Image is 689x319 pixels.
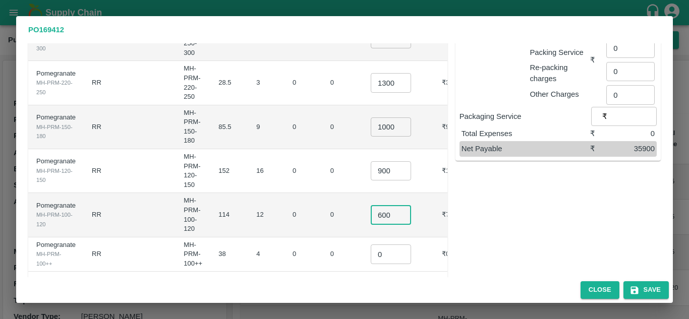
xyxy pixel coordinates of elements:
[28,105,84,149] td: Pomegranate
[371,205,411,224] input: 0
[322,105,363,149] td: 0
[84,61,176,105] td: RR
[330,276,334,284] b: 0
[248,61,284,105] td: 3
[36,210,76,229] div: MH-PRM-100-120
[176,149,210,193] td: MH-PRM-120-150
[176,193,210,237] td: MH-PRM-100-120
[248,237,284,272] td: 4
[36,249,76,268] div: MH-PRM-100++
[530,62,590,85] p: Re-packing charges
[36,78,76,97] div: MH-PRM-220-250
[434,193,472,237] td: ₹7200
[248,105,284,149] td: 9
[84,105,176,149] td: RR
[322,193,363,237] td: 0
[210,61,248,105] td: 28.5
[284,149,322,193] td: 0
[176,61,210,105] td: MH-PRM-220-250
[28,26,64,34] b: PO 169412
[530,89,590,100] p: Other Charges
[590,128,606,139] div: ₹
[322,149,363,193] td: 0
[590,54,606,66] div: ₹
[210,105,248,149] td: 85.5
[322,237,363,272] td: 0
[210,149,248,193] td: 152
[28,193,84,237] td: Pomegranate
[371,244,411,264] input: 0
[434,149,472,193] td: ₹14400
[28,237,84,272] td: Pomegranate
[434,105,472,149] td: ₹9000
[36,276,53,284] b: Total:
[284,193,322,237] td: 0
[248,193,284,237] td: 12
[293,276,296,284] b: 0
[590,143,606,154] div: ₹
[434,61,472,105] td: ₹3900
[210,193,248,237] td: 114
[36,34,76,53] div: MH-PRM-250-300
[371,73,411,92] input: 0
[284,105,322,149] td: 0
[28,61,84,105] td: Pomegranate
[602,111,607,122] p: ₹
[284,61,322,105] td: 0
[434,237,472,272] td: ₹0
[84,193,176,237] td: RR
[84,149,176,193] td: RR
[460,111,591,122] p: Packaging Service
[28,149,84,193] td: Pomegranate
[371,117,411,137] input: 0
[210,237,248,272] td: 38
[36,122,76,141] div: MH-PRM-150-180
[623,281,669,299] button: Save
[322,61,363,105] td: 0
[462,128,591,139] p: Total Expenses
[581,281,619,299] button: Close
[530,47,590,58] p: Packing Service
[256,276,263,284] b: 45
[84,237,176,272] td: RR
[371,276,385,284] b: 5200
[218,276,235,284] b: 427.5
[442,276,460,284] b: 35900
[606,128,655,139] div: 0
[248,149,284,193] td: 16
[36,166,76,185] div: MH-PRM-120-150
[462,143,591,154] p: Net Payable
[284,237,322,272] td: 0
[371,161,411,180] input: 0
[176,105,210,149] td: MH-PRM-150-180
[606,143,655,154] div: 35900
[176,237,210,272] td: MH-PRM-100++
